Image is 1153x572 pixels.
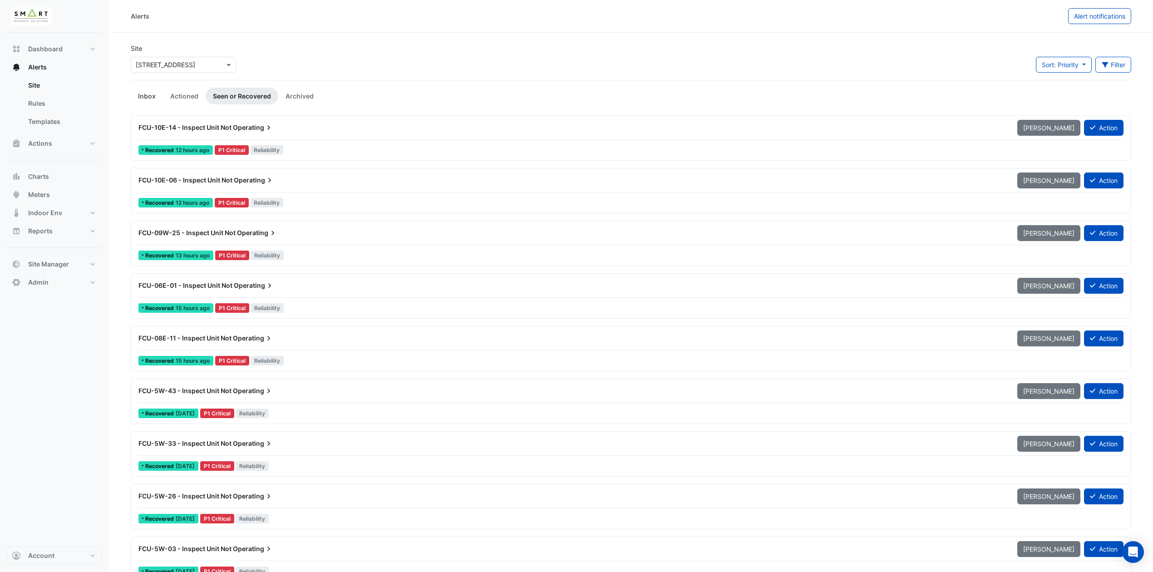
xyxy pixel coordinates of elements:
span: Sort: Priority [1042,61,1079,69]
app-icon: Site Manager [12,260,21,269]
span: Indoor Env [28,208,62,217]
button: Sort: Priority [1036,57,1092,73]
span: Reliability [251,145,284,155]
span: Recovered [145,306,176,311]
span: [PERSON_NAME] [1023,229,1074,237]
span: Operating [233,544,273,553]
span: Recovered [145,464,176,469]
span: [PERSON_NAME] [1023,545,1074,553]
span: [PERSON_NAME] [1023,387,1074,395]
button: Action [1084,225,1123,241]
app-icon: Charts [12,172,21,181]
span: FCU-09W-25 - Inspect Unit Not [138,229,236,237]
app-icon: Reports [12,227,21,236]
span: Tue 19-Aug-2025 02:15 PST [176,252,210,259]
span: Recovered [145,358,176,364]
span: Operating [234,281,274,290]
div: Open Intercom Messenger [1122,541,1144,563]
button: [PERSON_NAME] [1017,383,1080,399]
div: Alerts [7,76,102,134]
div: P1 Critical [200,461,234,471]
a: Site [21,76,102,94]
span: Operating [233,334,273,343]
button: [PERSON_NAME] [1017,330,1080,346]
span: Reliability [251,251,284,260]
a: Templates [21,113,102,131]
app-icon: Alerts [12,63,21,72]
span: Tue 19-Aug-2025 02:45 PST [176,147,209,153]
a: Archived [278,88,321,104]
span: FCU-10E-06 - Inspect Unit Not [138,176,232,184]
a: Actioned [163,88,206,104]
app-icon: Meters [12,190,21,199]
span: [PERSON_NAME] [1023,282,1074,290]
button: Action [1084,173,1123,188]
button: Dashboard [7,40,102,58]
span: Meters [28,190,50,199]
span: Site Manager [28,260,69,269]
span: Reliability [236,514,269,523]
span: [PERSON_NAME] [1023,177,1074,184]
span: Reliability [236,409,269,418]
div: Alerts [131,11,149,21]
a: Seen or Recovered [206,88,278,104]
span: Admin [28,278,49,287]
button: Action [1084,278,1123,294]
span: Recovered [145,411,176,416]
span: [PERSON_NAME] [1023,124,1074,132]
span: Reports [28,227,53,236]
span: Operating [233,386,273,395]
button: [PERSON_NAME] [1017,541,1080,557]
span: Recovered [145,200,176,206]
button: Action [1084,541,1123,557]
span: Recovered [145,253,176,258]
span: Operating [233,439,273,448]
span: Tue 19-Aug-2025 02:45 PST [176,199,209,206]
span: Mon 18-Aug-2025 00:30 PST [176,515,195,522]
button: [PERSON_NAME] [1017,488,1080,504]
span: FCU-5W-03 - Inspect Unit Not [138,545,232,552]
button: [PERSON_NAME] [1017,173,1080,188]
button: Admin [7,273,102,291]
label: Site [131,44,142,53]
button: Action [1084,488,1123,504]
span: Operating [233,123,273,132]
div: P1 Critical [215,198,249,207]
span: FCU-10E-14 - Inspect Unit Not [138,123,232,131]
button: Charts [7,168,102,186]
span: Mon 18-Aug-2025 23:45 PST [176,357,210,364]
span: Recovered [145,516,176,522]
span: Tue 19-Aug-2025 00:15 PST [176,305,210,311]
button: Alert notifications [1068,8,1131,24]
div: P1 Critical [215,303,249,313]
a: Inbox [131,88,163,104]
span: Actions [28,139,52,148]
span: Mon 18-Aug-2025 00:45 PST [176,410,195,417]
span: Operating [233,492,273,501]
span: [PERSON_NAME] [1023,493,1074,500]
div: P1 Critical [215,251,249,260]
img: Company Logo [11,7,52,25]
span: Account [28,551,54,560]
button: [PERSON_NAME] [1017,436,1080,452]
button: [PERSON_NAME] [1017,225,1080,241]
div: P1 Critical [215,145,249,155]
button: [PERSON_NAME] [1017,278,1080,294]
button: Indoor Env [7,204,102,222]
div: P1 Critical [200,409,234,418]
span: Reliability [251,303,284,313]
span: FCU-08E-11 - Inspect Unit Not [138,334,232,342]
button: Site Manager [7,255,102,273]
span: [PERSON_NAME] [1023,335,1074,342]
div: P1 Critical [200,514,234,523]
button: Action [1084,436,1123,452]
app-icon: Actions [12,139,21,148]
span: Alerts [28,63,47,72]
button: Action [1084,383,1123,399]
button: Meters [7,186,102,204]
button: Account [7,547,102,565]
button: Actions [7,134,102,153]
app-icon: Admin [12,278,21,287]
span: FCU-5W-26 - Inspect Unit Not [138,492,232,500]
button: Action [1084,330,1123,346]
